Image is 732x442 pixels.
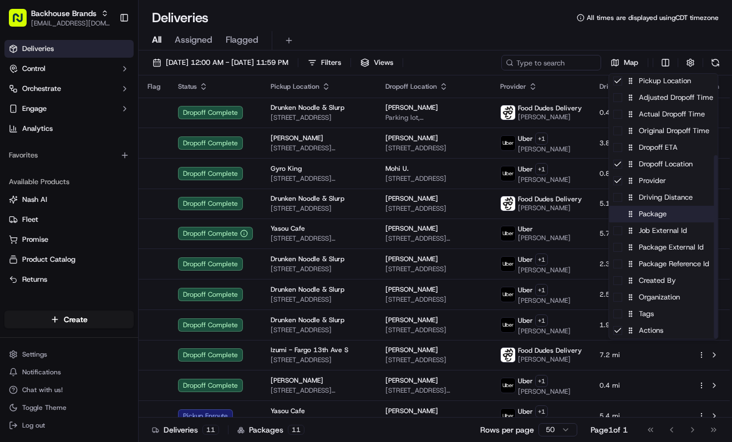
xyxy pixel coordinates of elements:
[11,106,31,126] img: 1736555255976-a54dd68f-1ca7-489b-9aae-adbdc363a1c4
[120,202,124,211] span: •
[50,118,152,126] div: We're available if you need us!
[609,239,718,256] div: Package External Id
[609,156,718,172] div: Dropoff Location
[609,139,718,156] div: Dropoff ETA
[609,322,718,339] div: Actions
[110,276,134,284] span: Pylon
[149,172,153,181] span: •
[50,106,182,118] div: Start new chat
[22,248,85,260] span: Knowledge Base
[34,172,147,181] span: [PERSON_NAME] [PERSON_NAME]
[609,73,718,89] div: Pickup Location
[609,206,718,222] div: Package
[609,172,718,189] div: Provider
[11,12,33,34] img: Nash
[172,143,202,156] button: See all
[22,203,31,212] img: 1736555255976-a54dd68f-1ca7-489b-9aae-adbdc363a1c4
[11,145,74,154] div: Past conversations
[126,202,149,211] span: [DATE]
[11,250,20,258] div: 📗
[609,189,718,206] div: Driving Distance
[609,106,718,123] div: Actual Dropoff Time
[189,110,202,123] button: Start new chat
[29,72,200,84] input: Got a question? Start typing here...
[609,123,718,139] div: Original Dropoff Time
[609,89,718,106] div: Adjusted Dropoff Time
[78,275,134,284] a: Powered byPylon
[11,192,29,214] img: Wisdom Oko
[89,244,182,264] a: 💻API Documentation
[7,244,89,264] a: 📗Knowledge Base
[22,173,31,182] img: 1736555255976-a54dd68f-1ca7-489b-9aae-adbdc363a1c4
[34,202,118,211] span: Wisdom [PERSON_NAME]
[609,306,718,322] div: Tags
[23,106,43,126] img: 1732323095091-59ea418b-cfe3-43c8-9ae0-d0d06d6fd42c
[105,248,178,260] span: API Documentation
[609,222,718,239] div: Job External Id
[94,250,103,258] div: 💻
[155,172,178,181] span: [DATE]
[609,272,718,289] div: Created By
[11,45,202,63] p: Welcome 👋
[609,289,718,306] div: Organization
[11,162,29,180] img: Dianne Alexi Soriano
[609,256,718,272] div: Package Reference Id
